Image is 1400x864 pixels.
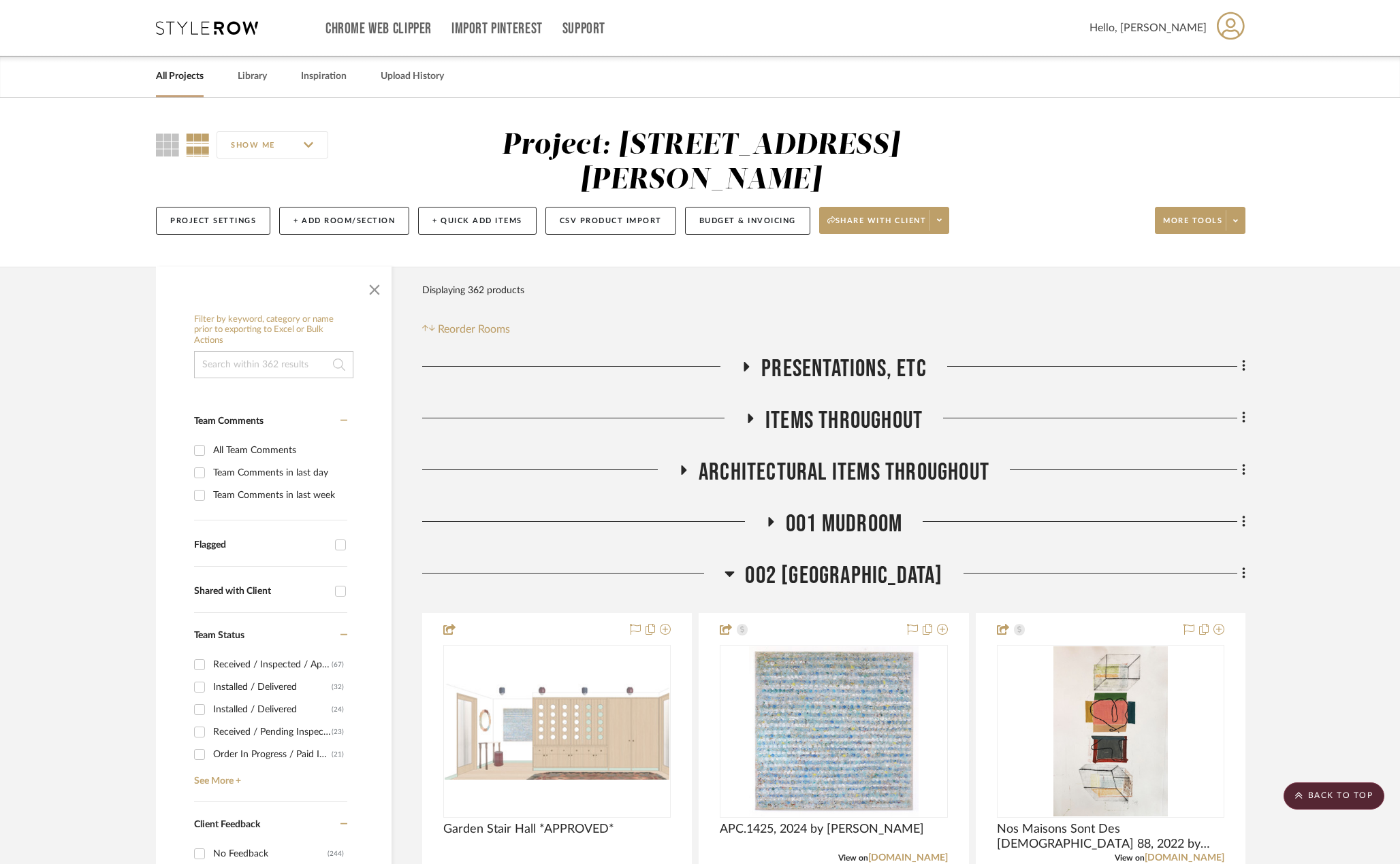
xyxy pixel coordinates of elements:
[438,321,510,337] span: Reorder Rooms
[745,561,942,591] span: 002 [GEOGRAPHIC_DATA]
[699,458,989,487] span: Architectural Items Throughout
[213,462,344,484] div: Team Comments in last day
[238,67,267,86] a: Library
[418,207,537,235] button: + Quick Add Items
[451,23,543,35] a: Import Pinterest
[279,207,409,235] button: + Add Room/Section
[194,351,353,378] input: Search within 362 results
[1155,207,1245,234] button: More tools
[765,406,923,435] span: Items Throughout
[332,721,344,743] div: (23)
[213,484,344,506] div: Team Comments in last week
[194,820,260,829] span: Client Feedback
[332,699,344,720] div: (24)
[445,684,669,780] img: Garden Stair Hall *APPROVED*
[720,822,924,837] span: APC.1425, 2024 by [PERSON_NAME]
[502,131,900,195] div: Project: [STREET_ADDRESS][PERSON_NAME]
[332,744,344,765] div: (21)
[838,854,868,862] span: View on
[332,676,344,698] div: (32)
[685,207,810,235] button: Budget & Invoicing
[213,721,332,743] div: Received / Pending Inspection
[1284,782,1384,810] scroll-to-top-button: BACK TO TOP
[156,207,270,235] button: Project Settings
[213,439,344,461] div: All Team Comments
[213,676,332,698] div: Installed / Delivered
[819,207,950,234] button: Share with client
[156,67,204,86] a: All Projects
[301,67,347,86] a: Inspiration
[332,654,344,676] div: (67)
[1053,646,1168,816] img: Nos Maisons Sont Des Temples 88, 2022 by Sophie de Garam
[381,67,444,86] a: Upload History
[749,646,919,816] img: APC.1425, 2024 by Vincent Lemaitre
[1145,853,1224,863] a: [DOMAIN_NAME]
[997,822,1224,852] span: Nos Maisons Sont Des [DEMOGRAPHIC_DATA] 88, 2022 by [PERSON_NAME]
[194,631,244,640] span: Team Status
[868,853,948,863] a: [DOMAIN_NAME]
[786,510,902,539] span: 001 MUDROOM
[1089,20,1207,36] span: Hello, [PERSON_NAME]
[194,539,328,551] div: Flagged
[213,744,332,765] div: Order In Progress / Paid In Full w/ Freight, No Balance due
[194,416,264,426] span: Team Comments
[325,23,432,35] a: Chrome Web Clipper
[361,273,388,301] button: Close
[191,765,347,787] a: See More +
[761,354,927,384] span: Presentations, ETC
[194,314,353,346] h6: Filter by keyword, category or name prior to exporting to Excel or Bulk Actions
[1163,216,1222,236] span: More tools
[720,646,946,817] div: 0
[1115,854,1145,862] span: View on
[422,277,524,304] div: Displaying 362 products
[827,216,927,236] span: Share with client
[443,822,614,837] span: Garden Stair Hall *APPROVED*
[194,586,328,597] div: Shared with Client
[545,207,676,235] button: CSV Product Import
[422,321,510,337] button: Reorder Rooms
[562,23,605,35] a: Support
[213,654,332,676] div: Received / Inspected / Approved
[213,699,332,720] div: Installed / Delivered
